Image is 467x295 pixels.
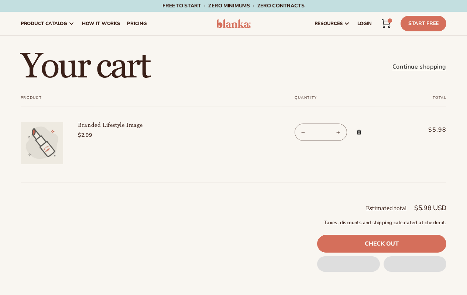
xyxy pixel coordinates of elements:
[366,205,407,211] h2: Estimated total
[17,12,78,35] a: product catalog
[312,124,330,141] input: Quantity for Branded Lifestyle Image
[311,12,354,35] a: resources
[315,21,343,27] span: resources
[216,19,251,28] img: logo
[21,49,150,84] h1: Your cart
[401,16,446,31] a: Start Free
[415,125,446,134] span: $5.98
[392,62,446,72] a: Continue shopping
[82,21,120,27] span: How It Works
[21,21,67,27] span: product catalog
[127,21,147,27] span: pricing
[389,18,390,23] span: 2
[123,12,150,35] a: pricing
[401,96,446,107] th: Total
[317,219,446,227] small: Taxes, discounts and shipping calculated at checkout.
[21,96,276,107] th: Product
[353,122,365,142] a: Remove Branded Lifestyle Image
[414,205,446,211] p: $5.98 USD
[78,12,124,35] a: How It Works
[78,122,189,129] a: Branded Lifestyle Image
[162,2,304,9] span: Free to start · ZERO minimums · ZERO contracts
[21,122,63,164] img: Branded lifestyle image.
[276,96,401,107] th: Quantity
[317,235,446,253] a: Check out
[78,131,189,139] div: $2.99
[354,12,375,35] a: LOGIN
[357,21,372,27] span: LOGIN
